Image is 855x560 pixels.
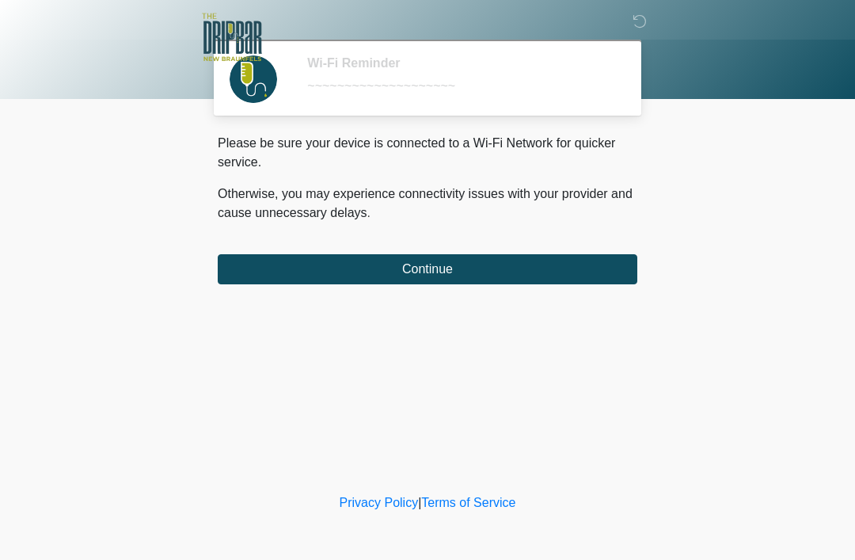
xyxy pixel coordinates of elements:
a: | [418,496,421,509]
a: Terms of Service [421,496,515,509]
div: ~~~~~~~~~~~~~~~~~~~~ [307,77,614,96]
img: Agent Avatar [230,55,277,103]
span: . [367,206,370,219]
img: The DRIPBaR - New Braunfels Logo [202,12,262,63]
p: Please be sure your device is connected to a Wi-Fi Network for quicker service. [218,134,637,172]
p: Otherwise, you may experience connectivity issues with your provider and cause unnecessary delays [218,185,637,223]
button: Continue [218,254,637,284]
a: Privacy Policy [340,496,419,509]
